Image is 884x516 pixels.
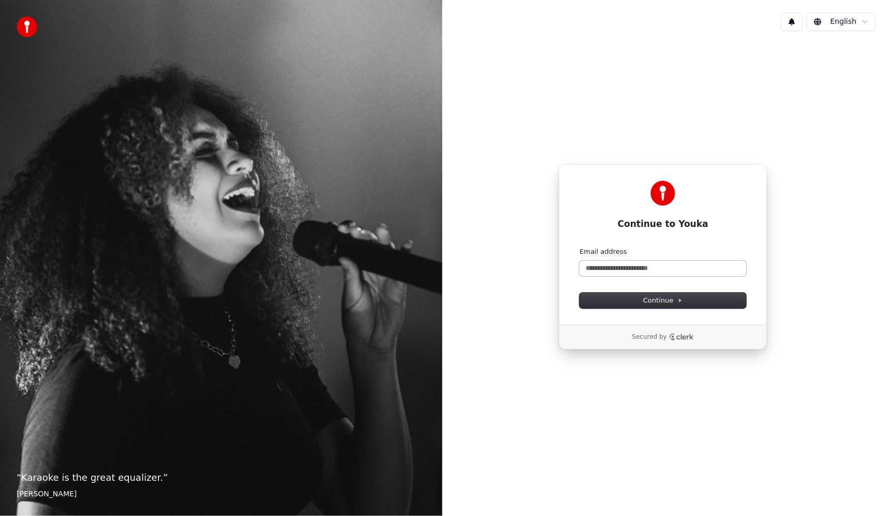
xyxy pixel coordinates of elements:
[17,470,426,485] p: “ Karaoke is the great equalizer. ”
[17,489,426,499] footer: [PERSON_NAME]
[579,247,627,256] label: Email address
[650,181,675,206] img: Youka
[669,333,694,340] a: Clerk logo
[579,218,746,231] h1: Continue to Youka
[643,296,683,305] span: Continue
[579,293,746,308] button: Continue
[17,17,37,37] img: youka
[632,333,667,341] p: Secured by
